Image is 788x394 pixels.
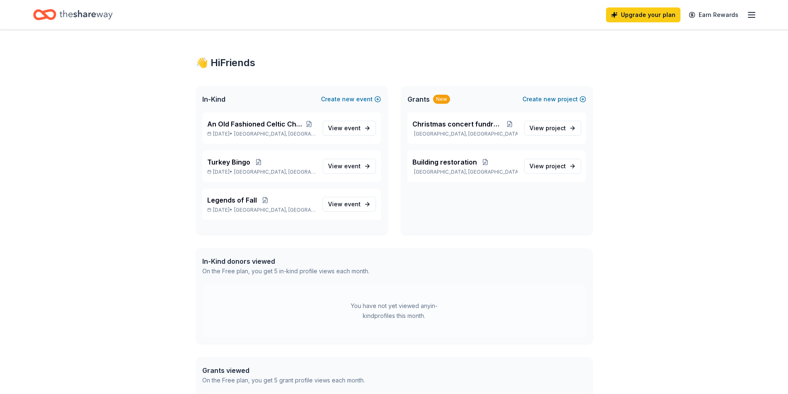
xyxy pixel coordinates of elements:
[344,201,361,208] span: event
[344,124,361,131] span: event
[323,121,376,136] a: View event
[207,157,250,167] span: Turkey Bingo
[344,162,361,170] span: event
[328,161,361,171] span: View
[412,131,517,137] p: [GEOGRAPHIC_DATA], [GEOGRAPHIC_DATA]
[207,131,316,137] p: [DATE] •
[544,94,556,104] span: new
[234,207,316,213] span: [GEOGRAPHIC_DATA], [GEOGRAPHIC_DATA]
[207,207,316,213] p: [DATE] •
[323,159,376,174] a: View event
[412,119,502,129] span: Christmas concert fundraiser
[207,119,302,129] span: An Old Fashioned Celtic Christmas
[202,256,369,266] div: In-Kind donors viewed
[234,131,316,137] span: [GEOGRAPHIC_DATA], [GEOGRAPHIC_DATA]
[412,157,477,167] span: Building restoration
[684,7,743,22] a: Earn Rewards
[529,123,566,133] span: View
[196,56,593,69] div: 👋 Hi Friends
[328,123,361,133] span: View
[234,169,316,175] span: [GEOGRAPHIC_DATA], [GEOGRAPHIC_DATA]
[202,375,365,385] div: On the Free plan, you get 5 grant profile views each month.
[407,94,430,104] span: Grants
[202,365,365,375] div: Grants viewed
[33,5,113,24] a: Home
[529,161,566,171] span: View
[202,94,225,104] span: In-Kind
[606,7,680,22] a: Upgrade your plan
[323,197,376,212] a: View event
[202,266,369,276] div: On the Free plan, you get 5 in-kind profile views each month.
[546,162,566,170] span: project
[546,124,566,131] span: project
[328,199,361,209] span: View
[524,121,581,136] a: View project
[433,95,450,104] div: New
[207,195,257,205] span: Legends of Fall
[522,94,586,104] button: Createnewproject
[343,301,446,321] div: You have not yet viewed any in-kind profiles this month.
[412,169,517,175] p: [GEOGRAPHIC_DATA], [GEOGRAPHIC_DATA]
[342,94,354,104] span: new
[524,159,581,174] a: View project
[321,94,381,104] button: Createnewevent
[207,169,316,175] p: [DATE] •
